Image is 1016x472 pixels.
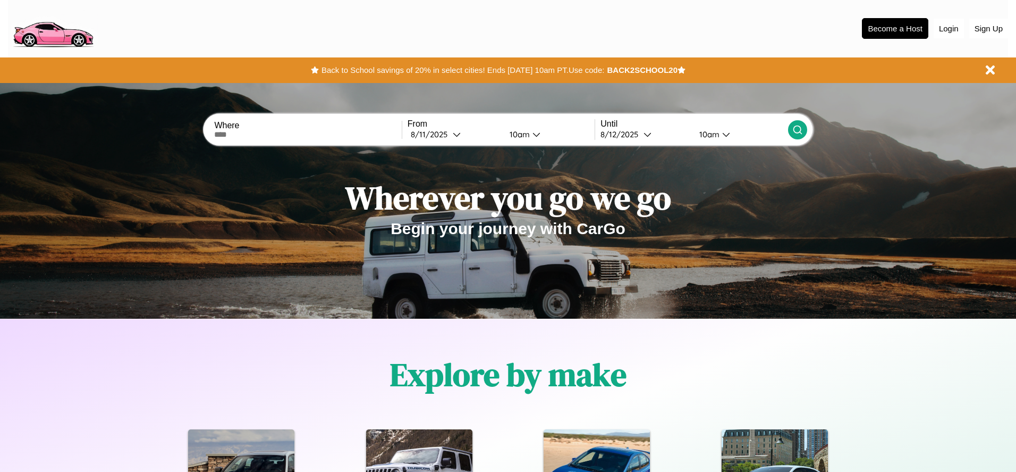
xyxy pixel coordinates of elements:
button: Back to School savings of 20% in select cities! Ends [DATE] 10am PT.Use code: [319,63,607,78]
button: Become a Host [862,18,928,39]
div: 8 / 11 / 2025 [411,129,453,139]
h1: Explore by make [390,353,626,396]
img: logo [8,5,98,50]
button: 8/11/2025 [408,129,501,140]
div: 8 / 12 / 2025 [600,129,644,139]
button: 10am [691,129,788,140]
button: Sign Up [969,19,1008,38]
button: 10am [501,129,595,140]
b: BACK2SCHOOL20 [607,65,678,74]
label: Where [214,121,401,130]
label: Until [600,119,788,129]
label: From [408,119,595,129]
div: 10am [504,129,532,139]
button: Login [934,19,964,38]
div: 10am [694,129,722,139]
